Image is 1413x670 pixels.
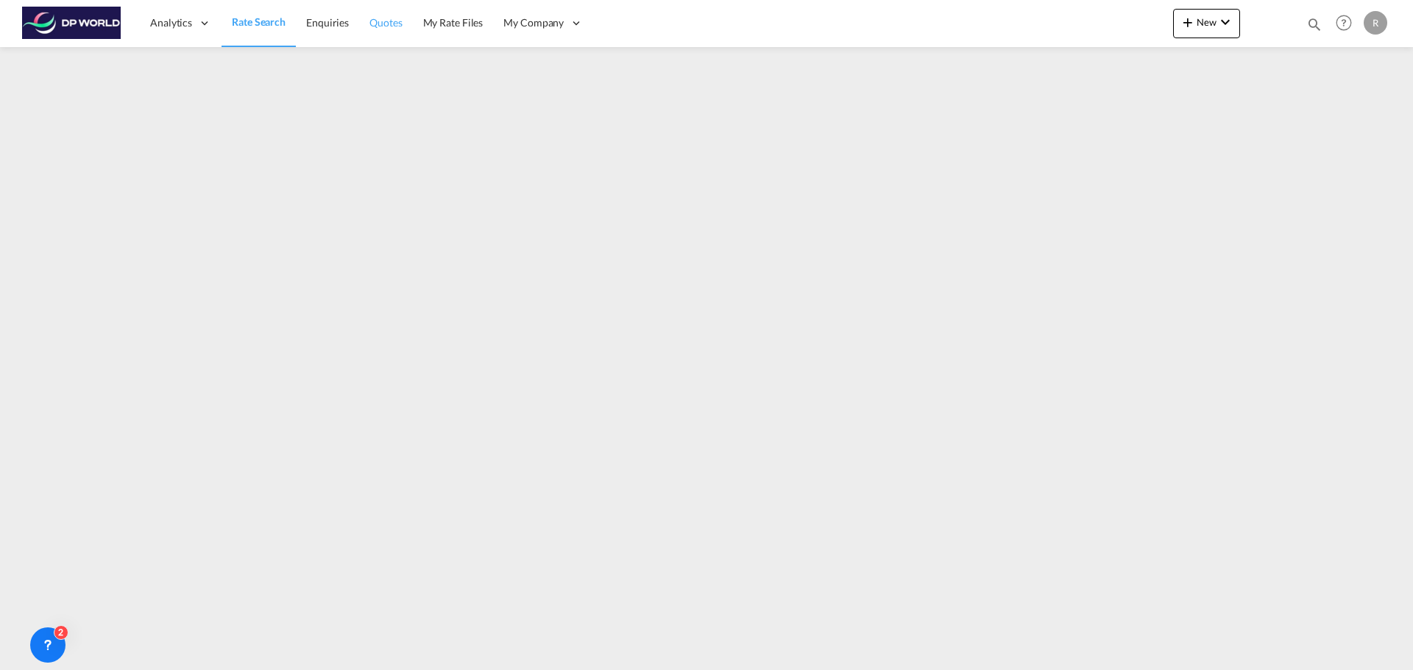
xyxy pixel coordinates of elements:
div: icon-magnify [1306,16,1322,38]
div: R [1364,11,1387,35]
span: My Company [503,15,564,30]
span: Analytics [150,15,192,30]
span: New [1179,16,1234,28]
span: My Rate Files [423,16,484,29]
md-icon: icon-plus 400-fg [1179,13,1197,31]
span: Quotes [369,16,402,29]
div: Help [1331,10,1364,37]
md-icon: icon-magnify [1306,16,1322,32]
span: Rate Search [232,15,286,28]
span: Enquiries [306,16,349,29]
md-icon: icon-chevron-down [1217,13,1234,31]
button: icon-plus 400-fgNewicon-chevron-down [1173,9,1240,38]
img: c08ca190194411f088ed0f3ba295208c.png [22,7,121,40]
span: Help [1331,10,1356,35]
